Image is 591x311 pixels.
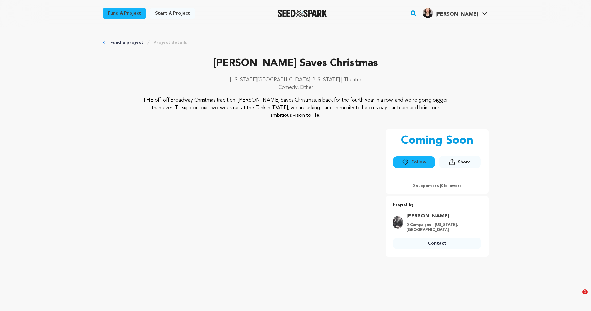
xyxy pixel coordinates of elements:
span: Jay G.'s Profile [421,7,488,20]
p: THE off-off Broadway Christmas tradition, [PERSON_NAME] Saves Christmas, is back for the fourth y... [141,96,450,119]
div: Jay G.'s Profile [423,8,478,18]
a: Jay G.'s Profile [421,7,488,18]
span: Share [439,156,481,170]
a: Goto Miles Mandwelle profile [406,212,477,220]
a: Start a project [150,8,195,19]
p: 0 Campaigns | [US_STATE], [GEOGRAPHIC_DATA] [406,222,477,233]
img: picture.jpeg [393,216,403,229]
a: Seed&Spark Homepage [278,10,327,17]
button: Share [439,156,481,168]
img: Seed&Spark Logo Dark Mode [278,10,327,17]
img: f896147b4dd8579a.jpg [423,8,433,18]
p: Project By [393,201,481,208]
a: Contact [393,238,481,249]
a: Project details [153,39,187,46]
div: Breadcrumb [103,39,489,46]
button: Follow [393,156,435,168]
span: 0 [441,184,443,188]
span: [PERSON_NAME] [435,12,478,17]
a: Fund a project [110,39,143,46]
span: 1 [582,289,588,294]
p: Coming Soon [401,135,473,147]
p: [PERSON_NAME] Saves Christmas [103,56,489,71]
p: [US_STATE][GEOGRAPHIC_DATA], [US_STATE] | Theatre [103,76,489,84]
p: 0 supporters | followers [393,183,481,189]
iframe: Intercom live chat [569,289,585,305]
a: Fund a project [103,8,146,19]
p: Comedy, Other [103,84,489,91]
span: Share [458,159,471,165]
